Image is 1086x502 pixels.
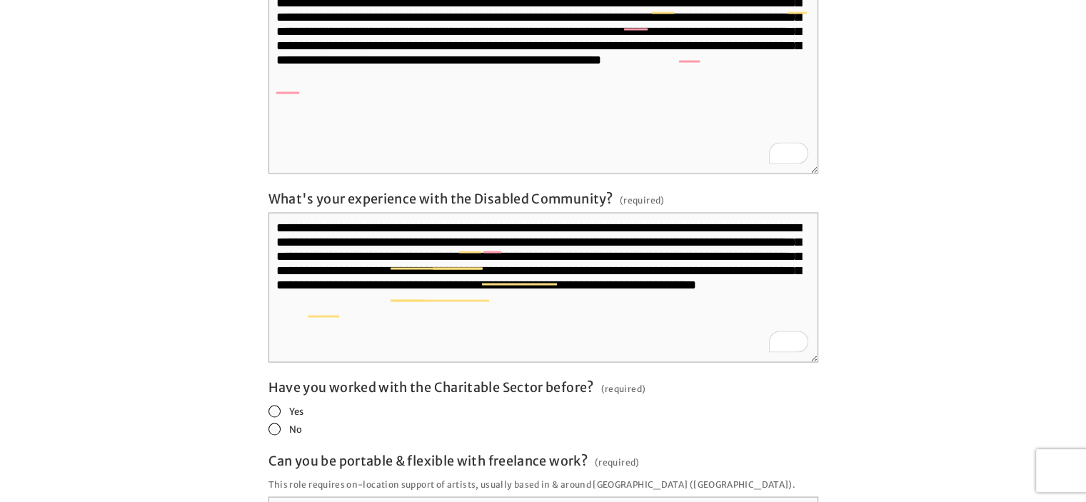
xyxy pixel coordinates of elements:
span: What's your experience with the Disabled Community? [268,191,613,207]
textarea: To enrich screen reader interactions, please activate Accessibility in Grammarly extension settings [268,213,818,363]
span: No [289,423,303,436]
span: Have you worked with the Charitable Sector before? [268,379,594,396]
span: (required) [620,191,665,210]
span: Yes [289,406,304,418]
span: (required) [601,379,646,398]
span: (required) [595,453,640,472]
p: This role requires on-location support of artists, usually based in & around [GEOGRAPHIC_DATA] ([... [268,475,818,494]
span: Can you be portable & flexible with freelance work? [268,453,588,469]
